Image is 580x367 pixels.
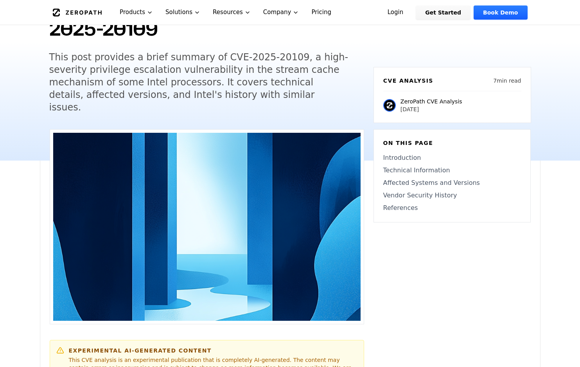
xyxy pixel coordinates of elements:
[400,98,462,105] p: ZeroPath CVE Analysis
[493,77,521,85] p: 7 min read
[383,153,521,163] a: Introduction
[383,99,396,112] img: ZeroPath CVE Analysis
[383,178,521,188] a: Affected Systems and Versions
[383,166,521,175] a: Technical Information
[400,105,462,113] p: [DATE]
[378,5,413,20] a: Login
[383,139,521,147] h6: On this page
[383,77,433,85] h6: CVE Analysis
[53,133,361,321] img: Intel Processor Stream Cache Isolation: Brief Summary of CVE-2025-20109
[49,51,350,114] h5: This post provides a brief summary of CVE-2025-20109, a high-severity privilege escalation vulner...
[416,5,470,20] a: Get Started
[69,347,357,354] h6: Experimental AI-Generated Content
[383,191,521,200] a: Vendor Security History
[474,5,527,20] a: Book Demo
[383,203,521,213] a: References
